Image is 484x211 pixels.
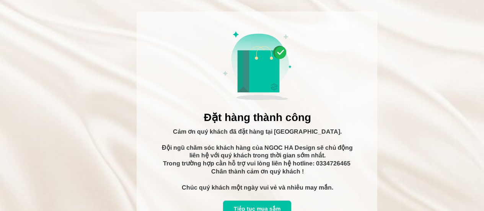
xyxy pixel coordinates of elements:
[173,128,342,135] span: Cảm ơn quý khách đã đặt hàng tại [GEOGRAPHIC_DATA].
[211,19,303,111] img: Display image
[162,144,354,175] span: Đội ngũ chăm sóc khách hàng của NGOC HA Design sẽ chủ động liên hệ với quý khách trong thời gian ...
[160,111,355,124] h5: Đặt hàng thành công
[182,184,333,191] span: Chúc quý khách một ngày vui vẻ và nhiều may mắn.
